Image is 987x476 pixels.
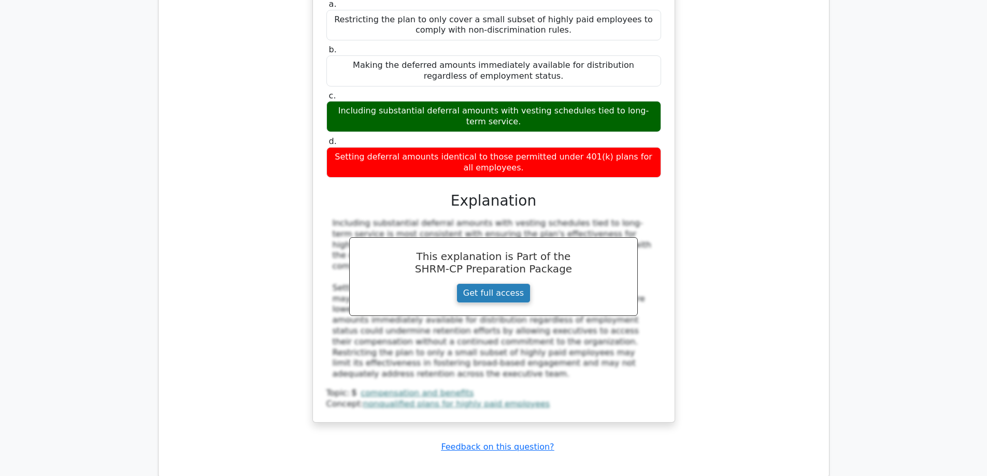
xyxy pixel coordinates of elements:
div: Including substantial deferral amounts with vesting schedules tied to long-term service. [326,101,661,132]
span: d. [329,136,337,146]
a: Feedback on this question? [441,442,554,452]
span: c. [329,91,336,100]
div: Including substantial deferral amounts with vesting schedules tied to long-term service is most c... [333,218,655,380]
div: Restricting the plan to only cover a small subset of highly paid employees to comply with non-dis... [326,10,661,41]
div: Topic: [326,388,661,399]
div: Making the deferred amounts immediately available for distribution regardless of employment status. [326,55,661,86]
h3: Explanation [333,192,655,210]
span: b. [329,45,337,54]
a: nonqualified plans for highly paid employees [363,399,550,409]
a: Get full access [456,283,531,303]
a: compensation and benefits [361,388,474,398]
div: Setting deferral amounts identical to those permitted under 401(k) plans for all employees. [326,147,661,178]
div: Concept: [326,399,661,410]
